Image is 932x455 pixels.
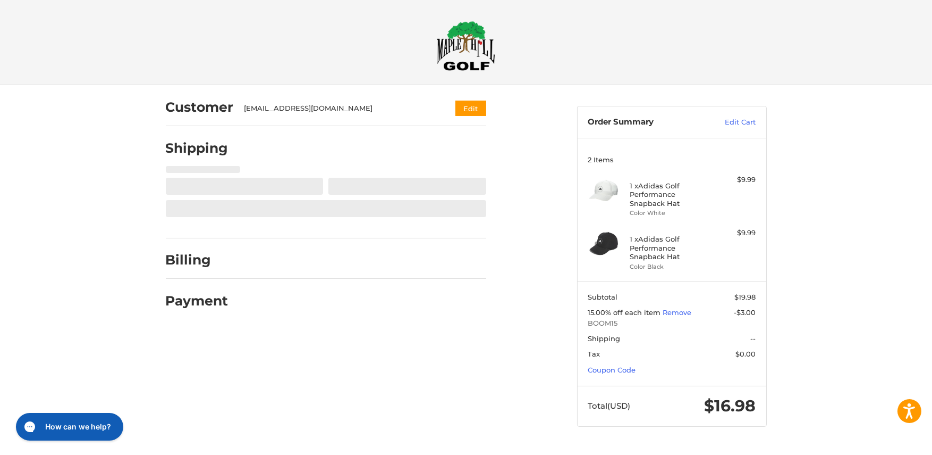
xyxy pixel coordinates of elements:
[630,181,711,208] h4: 1 x Adidas Golf Performance Snapback Hat
[702,117,756,128] a: Edit Cart
[714,228,756,238] div: $9.99
[588,155,756,164] h3: 2 Items
[588,293,617,301] span: Subtotal
[588,350,600,358] span: Tax
[588,366,636,374] a: Coupon Code
[714,175,756,185] div: $9.99
[455,101,486,116] button: Edit
[588,117,702,128] h3: Order Summary
[844,426,932,455] iframe: Google Customer Reviews
[244,103,435,114] div: [EMAIL_ADDRESS][DOMAIN_NAME]
[734,293,756,301] span: $19.98
[735,350,756,358] span: $0.00
[588,318,756,329] span: BOOM15
[588,334,620,343] span: Shipping
[630,262,711,271] li: Color Black
[588,401,630,411] span: Total (USD)
[704,396,756,416] span: $16.98
[166,293,228,309] h2: Payment
[166,99,234,115] h2: Customer
[588,308,663,317] span: 15.00% off each item
[750,334,756,343] span: --
[166,140,228,156] h2: Shipping
[630,235,711,261] h4: 1 x Adidas Golf Performance Snapback Hat
[166,252,228,268] h2: Billing
[437,21,495,71] img: Maple Hill Golf
[630,209,711,218] li: Color White
[734,308,756,317] span: -$3.00
[663,308,691,317] a: Remove
[11,409,126,444] iframe: Gorgias live chat messenger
